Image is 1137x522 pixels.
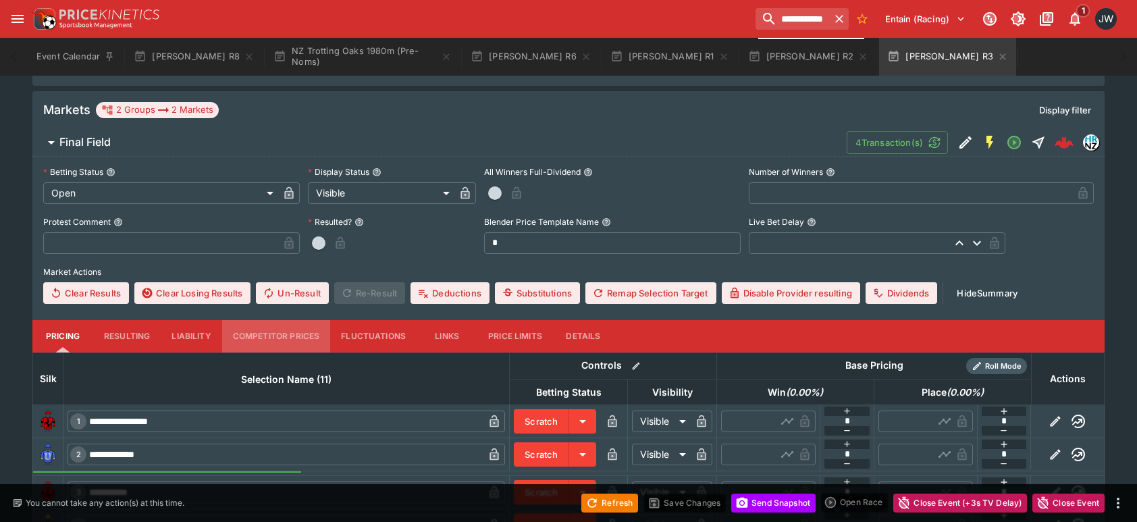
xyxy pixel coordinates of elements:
button: Scratch [514,442,569,467]
div: Visible [308,182,454,204]
p: Live Bet Delay [749,216,804,228]
div: Open [43,182,278,204]
button: NZ Trotting Oaks 1980m (Pre-Noms) [265,38,460,76]
span: Visibility [637,384,708,400]
p: Resulted? [308,216,352,228]
img: hrnz [1084,135,1099,150]
div: Visible [632,444,691,465]
button: Dividends [866,282,937,304]
button: Close Event (+3s TV Delay) [893,494,1027,513]
th: Actions [1031,353,1104,404]
button: Pricing [32,320,93,353]
span: Selection Name (11) [226,371,346,388]
p: All Winners Full-Dividend [484,166,581,178]
button: Select Tenant [877,8,974,30]
button: HideSummary [949,282,1026,304]
th: Silk [33,353,63,404]
button: Number of Winners [826,167,835,177]
button: Straight [1026,130,1051,155]
button: Scratch [514,480,569,504]
button: Protest Comment [113,217,123,227]
button: Clear Losing Results [134,282,250,304]
img: logo-cerberus--red.svg [1055,133,1074,152]
div: Visible [632,411,691,432]
button: more [1110,495,1126,511]
button: Liability [161,320,221,353]
em: ( 0.00 %) [786,384,823,400]
span: Roll Mode [980,361,1027,372]
button: Un-Result [256,282,328,304]
button: Bulk edit [627,357,645,375]
button: Open [1002,130,1026,155]
div: split button [821,493,888,512]
img: runner 2 [37,444,59,465]
h5: Markets [43,102,90,118]
div: Show/hide Price Roll mode configuration. [966,358,1027,374]
span: 1 [1076,4,1090,18]
button: [PERSON_NAME] R8 [126,38,263,76]
span: Win(0.00%) [753,384,838,400]
button: open drawer [5,7,30,31]
button: Notifications [1063,7,1087,31]
button: Live Bet Delay [807,217,816,227]
button: Send Snapshot [731,494,816,513]
span: Place(0.00%) [907,384,999,400]
button: Fluctuations [330,320,417,353]
svg: Open [1006,134,1022,151]
button: Documentation [1034,7,1059,31]
button: Display filter [1031,99,1099,121]
button: Refresh [581,494,638,513]
p: You cannot take any action(s) at this time. [26,497,184,509]
button: Details [553,320,614,353]
div: Visible [632,481,691,503]
button: Jayden Wyke [1091,4,1121,34]
img: Sportsbook Management [59,22,132,28]
a: 05a1cf08-70b7-46fb-843e-e4f5cff757ff [1051,129,1078,156]
p: Betting Status [43,166,103,178]
button: 4Transaction(s) [847,131,948,154]
th: Controls [510,353,717,379]
button: Connected to PK [978,7,1002,31]
button: Price Limits [477,320,553,353]
span: Betting Status [521,384,616,400]
button: Edit Detail [953,130,978,155]
button: Close Event [1032,494,1105,513]
div: hrnz [1083,134,1099,151]
button: Resulting [93,320,161,353]
button: No Bookmarks [851,8,873,30]
button: Deductions [411,282,490,304]
label: Market Actions [43,262,1094,282]
div: Jayden Wyke [1095,8,1117,30]
p: Protest Comment [43,216,111,228]
img: PriceKinetics Logo [30,5,57,32]
span: 1 [74,417,83,426]
button: Competitor Prices [222,320,331,353]
p: Blender Price Template Name [484,216,599,228]
button: All Winners Full-Dividend [583,167,593,177]
button: Disable Provider resulting [722,282,860,304]
img: runner 1 [37,411,59,432]
p: Number of Winners [749,166,823,178]
button: Links [417,320,477,353]
button: Scratch [514,409,569,434]
button: SGM Enabled [978,130,1002,155]
button: [PERSON_NAME] R2 [740,38,877,76]
button: Toggle light/dark mode [1006,7,1030,31]
div: 05a1cf08-70b7-46fb-843e-e4f5cff757ff [1055,133,1074,152]
img: PriceKinetics [59,9,159,20]
div: Base Pricing [840,357,909,374]
button: Event Calendar [28,38,123,76]
button: Clear Results [43,282,129,304]
em: ( 0.00 %) [947,384,984,400]
button: [PERSON_NAME] R1 [602,38,737,76]
img: runner 3 [37,481,59,503]
button: Final Field [32,129,847,156]
button: Substitutions [495,282,580,304]
div: 2 Groups 2 Markets [101,102,213,118]
span: Re-Result [334,282,405,304]
button: Betting Status [106,167,115,177]
h6: Final Field [59,135,111,149]
button: [PERSON_NAME] R6 [462,38,600,76]
span: 2 [74,450,84,459]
